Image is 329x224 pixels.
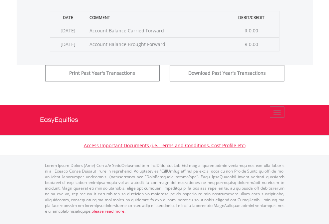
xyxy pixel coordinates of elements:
th: Comment [86,11,224,24]
span: R 0.00 [245,41,258,47]
a: please read more: [91,208,125,214]
span: R 0.00 [245,27,258,34]
td: [DATE] [50,37,86,51]
td: Account Balance Brought Forward [86,37,224,51]
td: Account Balance Carried Forward [86,24,224,37]
button: Print Past Year's Transactions [45,65,160,81]
p: Lorem Ipsum Dolors (Ame) Con a/e SeddOeiusmod tem InciDiduntut Lab Etd mag aliquaen admin veniamq... [45,163,284,214]
button: Download Past Year's Transactions [170,65,284,81]
th: Debit/Credit [224,11,279,24]
a: Access Important Documents (i.e. Terms and Conditions, Cost Profile etc) [84,142,246,149]
th: Date [50,11,86,24]
a: EasyEquities [40,105,289,135]
td: [DATE] [50,24,86,37]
